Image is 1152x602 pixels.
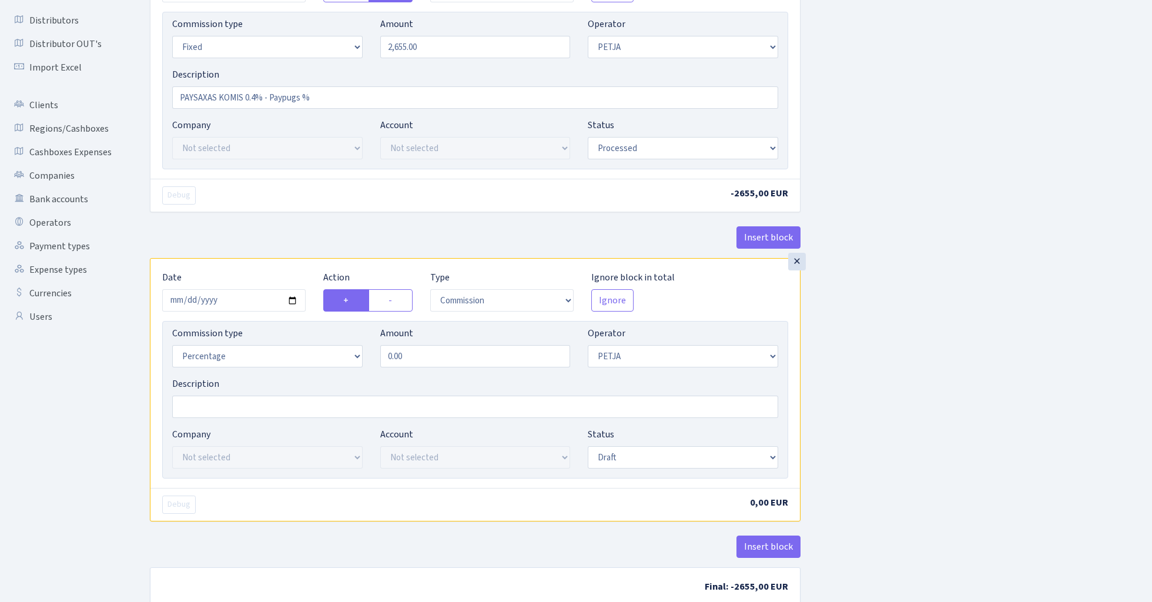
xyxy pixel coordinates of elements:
[6,164,123,188] a: Companies
[6,93,123,117] a: Clients
[705,580,788,593] span: Final: -2655,00 EUR
[6,141,123,164] a: Cashboxes Expenses
[736,226,801,249] button: Insert block
[588,326,625,340] label: Operator
[6,282,123,305] a: Currencies
[588,17,625,31] label: Operator
[6,56,123,79] a: Import Excel
[172,377,219,391] label: Description
[172,17,243,31] label: Commission type
[6,305,123,329] a: Users
[323,270,350,285] label: Action
[380,118,413,132] label: Account
[172,118,210,132] label: Company
[6,188,123,211] a: Bank accounts
[731,187,788,200] span: -2655,00 EUR
[172,427,210,442] label: Company
[6,211,123,235] a: Operators
[736,536,801,558] button: Insert block
[162,270,182,285] label: Date
[750,496,788,509] span: 0,00 EUR
[588,427,614,442] label: Status
[172,68,219,82] label: Description
[788,253,806,270] div: ×
[6,32,123,56] a: Distributor OUT's
[369,289,413,312] label: -
[6,9,123,32] a: Distributors
[6,235,123,258] a: Payment types
[380,326,413,340] label: Amount
[172,326,243,340] label: Commission type
[380,17,413,31] label: Amount
[380,427,413,442] label: Account
[430,270,450,285] label: Type
[323,289,369,312] label: +
[162,496,196,514] button: Debug
[588,118,614,132] label: Status
[591,270,675,285] label: Ignore block in total
[162,186,196,205] button: Debug
[591,289,634,312] button: Ignore
[6,258,123,282] a: Expense types
[6,117,123,141] a: Regions/Cashboxes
